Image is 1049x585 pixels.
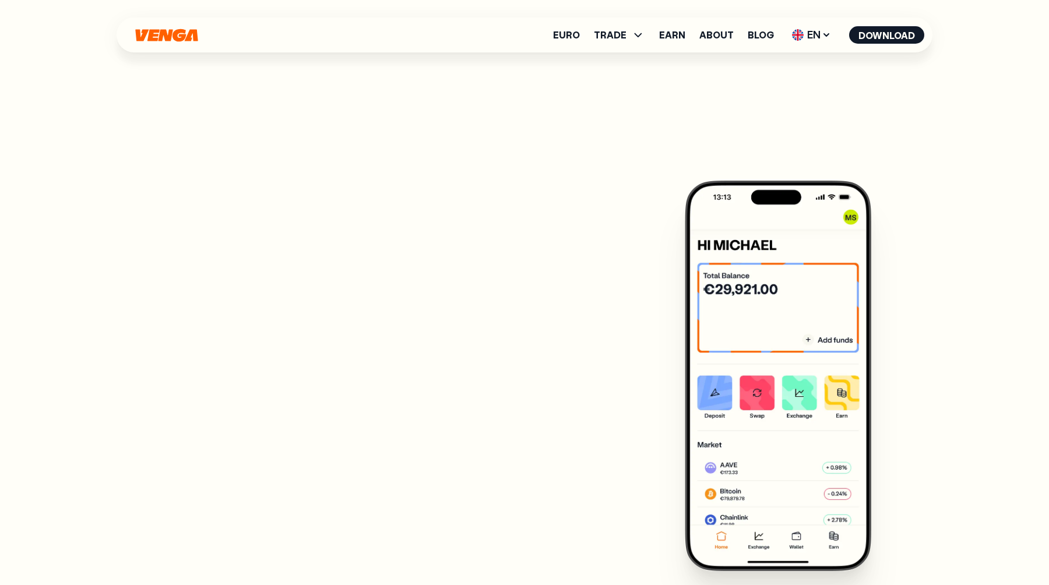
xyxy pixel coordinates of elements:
[553,30,580,40] a: Euro
[659,30,685,40] a: Earn
[849,26,924,44] button: Download
[134,29,199,42] svg: Home
[594,30,626,40] span: TRADE
[748,30,774,40] a: Blog
[788,26,835,44] span: EN
[699,30,734,40] a: About
[685,181,871,571] img: Venga app main
[594,28,645,42] span: TRADE
[792,29,804,41] img: flag-uk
